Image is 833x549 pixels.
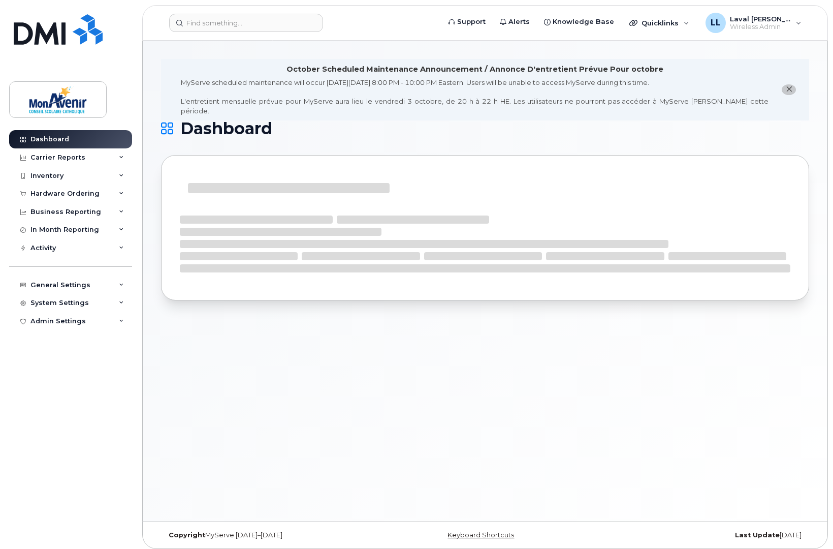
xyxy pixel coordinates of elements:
[286,64,663,75] div: October Scheduled Maintenance Announcement / Annonce D'entretient Prévue Pour octobre
[181,78,768,115] div: MyServe scheduled maintenance will occur [DATE][DATE] 8:00 PM - 10:00 PM Eastern. Users will be u...
[735,531,780,539] strong: Last Update
[593,531,809,539] div: [DATE]
[180,121,272,136] span: Dashboard
[447,531,514,539] a: Keyboard Shortcuts
[782,84,796,95] button: close notification
[169,531,205,539] strong: Copyright
[161,531,377,539] div: MyServe [DATE]–[DATE]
